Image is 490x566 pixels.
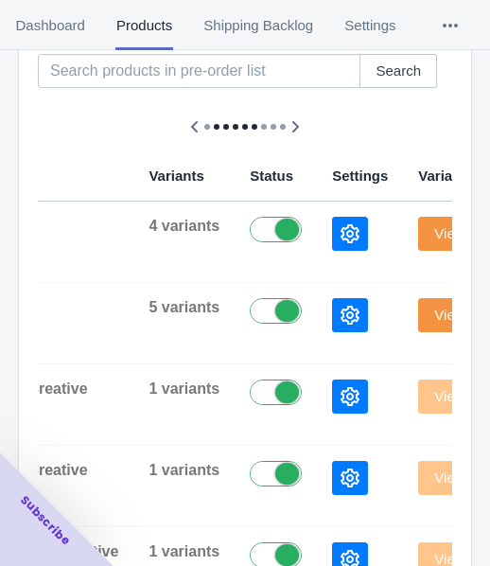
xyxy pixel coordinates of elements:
[203,1,314,50] span: Shipping Backlog
[149,462,219,478] span: 1 variants
[149,543,219,559] span: 1 variants
[376,63,421,79] span: Search
[115,1,172,50] span: Products
[411,1,489,50] button: More tabs
[359,54,437,88] button: Search
[178,110,212,144] button: Scroll table left one column
[149,380,219,397] span: 1 variants
[250,168,293,184] span: Status
[149,168,203,184] span: Variants
[418,168,473,184] span: Variants
[149,218,219,234] span: 4 variants
[15,1,85,50] span: Dashboard
[38,54,360,88] input: Search products in pre-order list
[332,168,388,184] span: Settings
[278,110,312,144] button: Scroll table right one column
[17,492,74,549] span: Subscribe
[149,299,219,315] span: 5 variants
[344,1,396,50] span: Settings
